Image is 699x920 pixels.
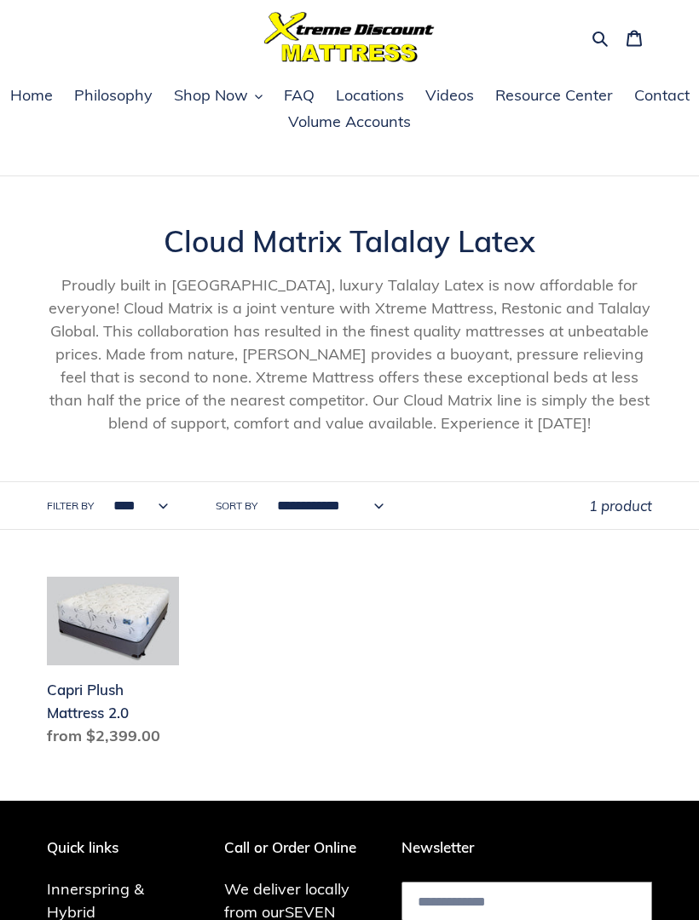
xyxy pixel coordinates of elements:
[487,84,621,110] a: Resource Center
[10,86,53,106] span: Home
[288,112,411,133] span: Volume Accounts
[336,86,404,106] span: Locations
[626,84,698,110] a: Contact
[216,499,257,515] label: Sort by
[47,499,94,515] label: Filter by
[417,84,482,110] a: Videos
[47,840,199,857] p: Quick links
[264,13,435,63] img: Xtreme Discount Mattress
[47,578,179,754] a: Capri Plush Mattress 2.0
[164,223,535,261] span: Cloud Matrix Talalay Latex
[224,840,376,857] p: Call or Order Online
[74,86,153,106] span: Philosophy
[2,84,61,110] a: Home
[634,86,690,106] span: Contact
[425,86,474,106] span: Videos
[280,111,419,136] a: Volume Accounts
[284,86,315,106] span: FAQ
[589,497,652,515] span: 1 product
[66,84,161,110] a: Philosophy
[401,840,652,857] p: Newsletter
[327,84,413,110] a: Locations
[174,86,248,106] span: Shop Now
[49,276,650,434] span: Proudly built in [GEOGRAPHIC_DATA], luxury Talalay Latex is now affordable for everyone! Cloud Ma...
[495,86,613,106] span: Resource Center
[165,84,271,110] button: Shop Now
[275,84,323,110] a: FAQ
